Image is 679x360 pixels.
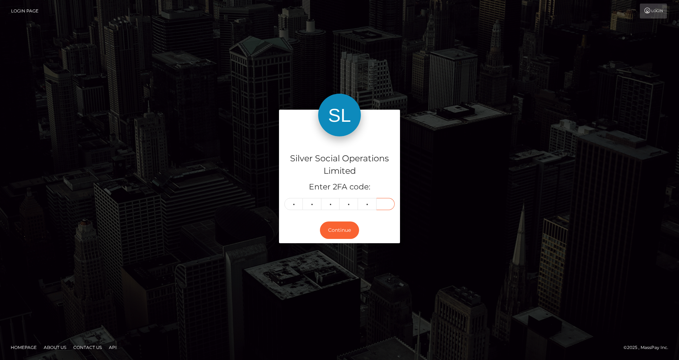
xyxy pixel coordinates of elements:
a: Homepage [8,342,40,353]
div: © 2025 , MassPay Inc. [623,344,674,351]
a: Login [640,4,667,19]
a: API [106,342,120,353]
h5: Enter 2FA code: [284,182,395,193]
a: Contact Us [70,342,105,353]
button: Continue [320,221,359,239]
a: Login Page [11,4,38,19]
a: About Us [41,342,69,353]
img: Silver Social Operations Limited [318,94,361,136]
h4: Silver Social Operations Limited [284,152,395,177]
